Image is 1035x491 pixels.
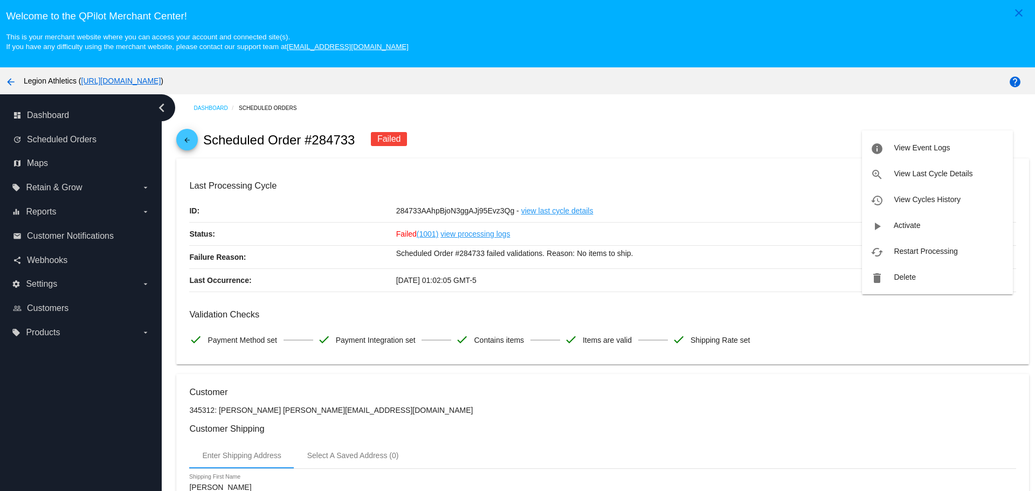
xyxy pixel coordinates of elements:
span: View Cycles History [894,195,960,204]
span: Activate [894,221,921,230]
span: View Last Cycle Details [894,169,972,178]
mat-icon: history [871,194,884,207]
mat-icon: info [871,142,884,155]
mat-icon: delete [871,272,884,285]
mat-icon: zoom_in [871,168,884,181]
mat-icon: play_arrow [871,220,884,233]
span: Delete [894,273,915,281]
mat-icon: cached [871,246,884,259]
span: Restart Processing [894,247,957,255]
span: View Event Logs [894,143,950,152]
